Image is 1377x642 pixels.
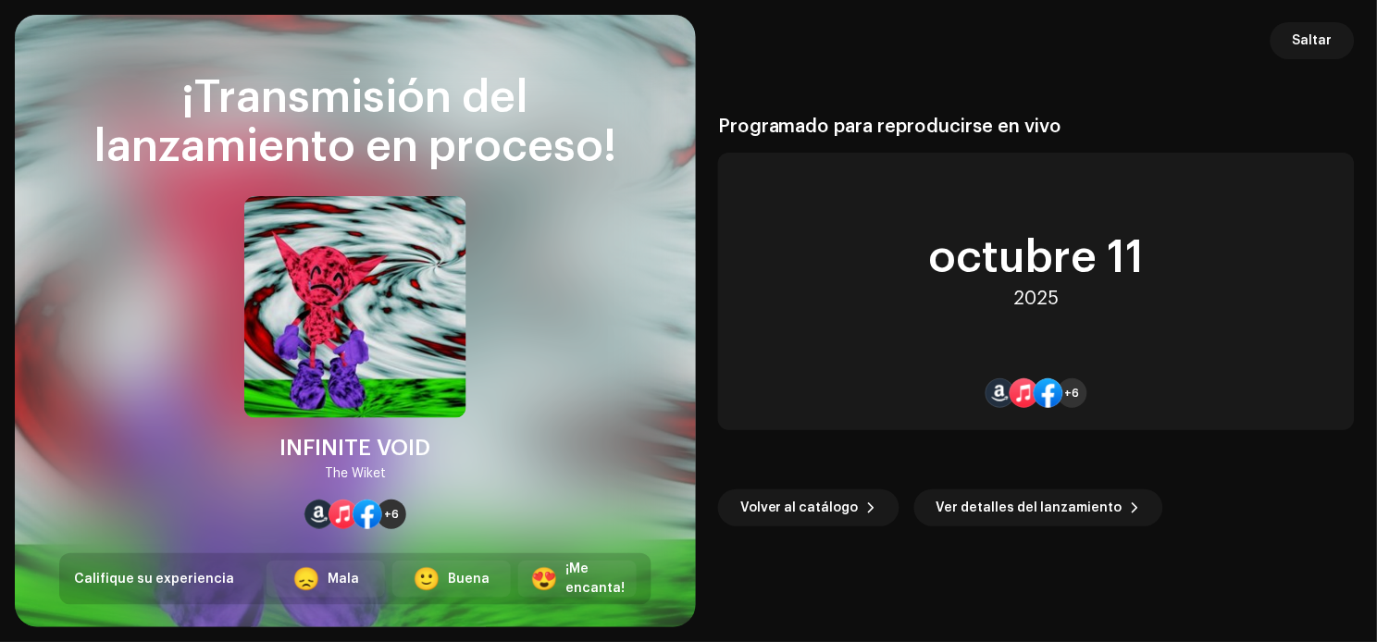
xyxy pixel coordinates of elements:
[449,570,490,589] div: Buena
[325,463,386,485] div: The Wiket
[384,507,399,522] span: +6
[565,560,625,599] div: ¡Me encanta!
[414,568,441,590] div: 🙂
[929,236,1145,280] div: octubre 11
[740,489,859,526] span: Volver al catálogo
[292,568,320,590] div: 😞
[328,570,359,589] div: Mala
[280,433,431,463] div: INFINITE VOID
[530,568,558,590] div: 😍
[1293,22,1333,59] span: Saltar
[1014,288,1060,310] div: 2025
[937,489,1123,526] span: Ver detalles del lanzamiento
[914,489,1163,526] button: Ver detalles del lanzamiento
[1065,386,1080,401] span: +6
[74,573,234,586] span: Califique su experiencia
[718,489,899,526] button: Volver al catálogo
[59,74,651,172] div: ¡Transmisión del lanzamiento en proceso!
[718,116,1355,138] div: Programado para reproducirse en vivo
[1271,22,1355,59] button: Saltar
[244,196,466,418] img: 53e02fff-7046-47e5-b26f-0aaa89aa56ad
